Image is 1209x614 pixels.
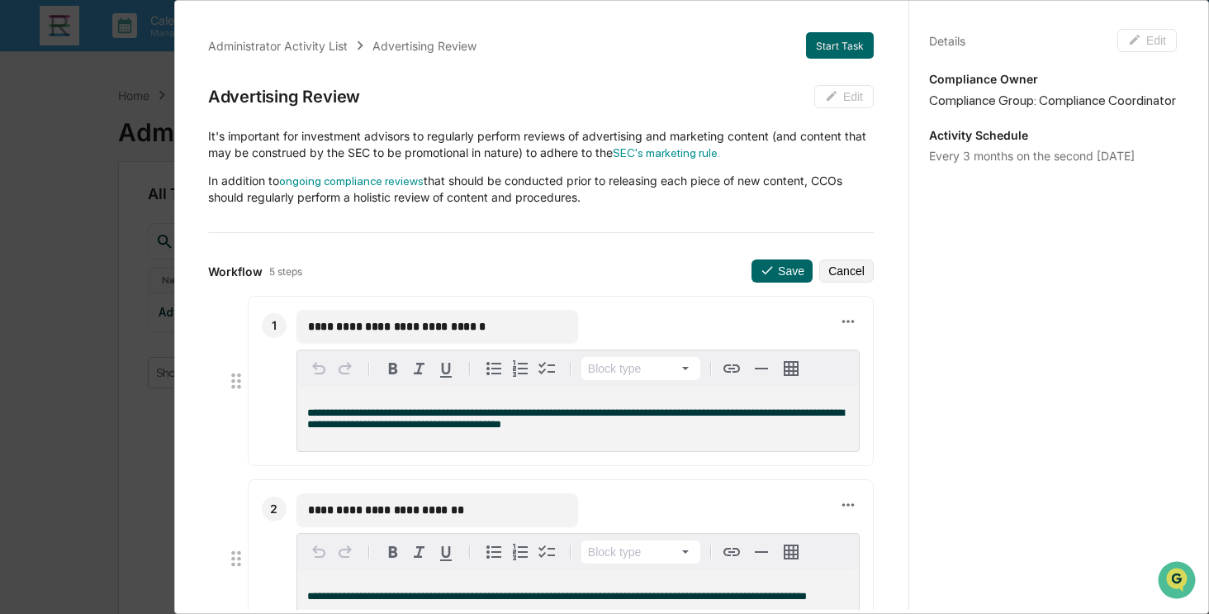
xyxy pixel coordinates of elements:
button: Italic [406,355,433,382]
span: Data Lookup [33,324,104,340]
img: Jack Rasmussen [17,208,43,235]
button: Underline [433,539,459,565]
span: • [137,224,143,237]
div: Administrator Activity List [208,39,348,53]
button: Start Task [806,32,874,59]
div: 🔎 [17,326,30,339]
p: Compliance Owner [929,72,1177,86]
div: We're available if you need us! [74,142,227,155]
img: 1746055101610-c473b297-6a78-478c-a979-82029cc54cd1 [33,225,46,238]
a: 🗄️Attestations [113,286,211,316]
div: Every 3 months on the second [DATE] [929,149,1177,163]
span: Attestations [136,293,205,309]
a: ongoing compliance reviews [279,174,424,188]
span: Pylon [164,364,200,377]
span: Workflow [208,264,263,278]
span: [DATE] [146,224,180,237]
div: Compliance Group: Compliance Coordinator [929,93,1177,108]
button: Edit [1117,29,1177,52]
p: Activity Schedule [929,128,1177,142]
input: Clear [43,74,273,92]
button: Bold [380,355,406,382]
a: 🖐️Preclearance [10,286,113,316]
img: 1746055101610-c473b297-6a78-478c-a979-82029cc54cd1 [17,126,46,155]
a: SEC's marketing rule. [613,146,720,159]
p: How can we help? [17,34,301,60]
button: Block type [581,540,700,564]
div: 🖐️ [17,294,30,307]
button: See all [256,179,301,199]
p: In addition to that should be conducted prior to releasing each piece of new content, CCOs should... [208,173,874,206]
button: Start new chat [281,131,301,150]
iframe: Open customer support [1156,559,1201,604]
div: 🗄️ [120,294,133,307]
span: Preclearance [33,293,107,309]
div: Details [929,34,965,48]
div: 2 [262,497,287,521]
a: Powered byPylon [116,364,200,377]
div: Past conversations [17,183,106,196]
button: Underline [433,355,459,382]
a: 🔎Data Lookup [10,317,111,347]
div: Start new chat [74,126,271,142]
button: Block type [581,357,700,380]
div: 1 [262,313,287,338]
p: It's important for investment advisors to regularly perform reviews of advertising and marketing ... [208,128,874,161]
img: 8933085812038_c878075ebb4cc5468115_72.jpg [35,126,64,155]
button: Cancel [819,259,874,283]
div: Advertising Review [208,87,360,107]
button: Italic [406,539,433,565]
button: Edit [814,85,874,108]
button: Save [751,259,813,283]
span: 5 steps [269,265,302,278]
button: Bold [380,539,406,565]
span: [PERSON_NAME] [51,224,134,237]
div: Advertising Review [372,39,476,53]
